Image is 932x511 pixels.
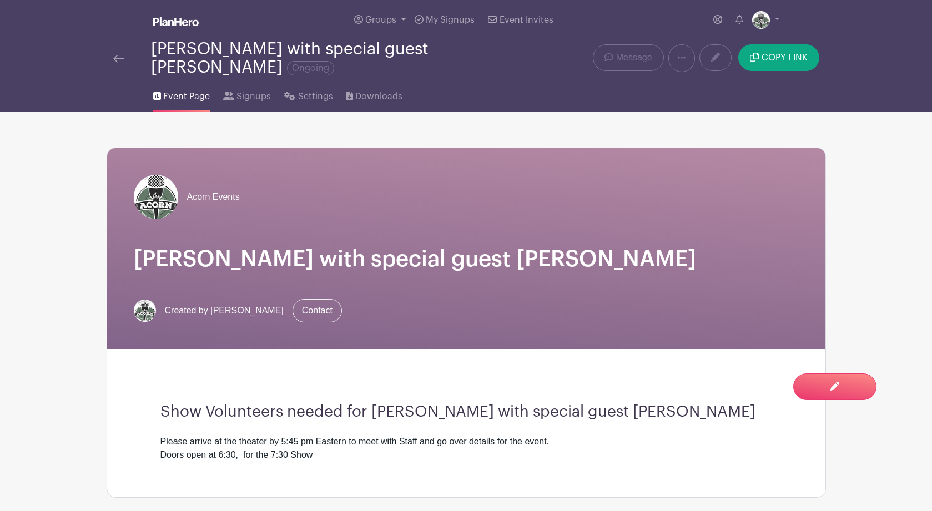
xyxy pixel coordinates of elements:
span: Signups [236,90,271,103]
img: Acorn%20Logo%20SMALL.jpg [134,300,156,322]
span: Created by [PERSON_NAME] [165,304,284,317]
span: Groups [365,16,396,24]
img: logo_white-6c42ec7e38ccf1d336a20a19083b03d10ae64f83f12c07503d8b9e83406b4c7d.svg [153,17,199,26]
span: Settings [298,90,333,103]
span: COPY LINK [762,53,808,62]
span: Acorn Events [187,190,240,204]
a: Message [593,44,663,71]
h3: Show Volunteers needed for [PERSON_NAME] with special guest [PERSON_NAME] [160,403,772,422]
span: My Signups [426,16,475,24]
span: Ongoing [287,61,334,75]
button: COPY LINK [738,44,819,71]
span: Message [616,51,652,64]
a: Event Page [153,77,210,112]
img: Acorn%20Logo%20SMALL.jpg [752,11,770,29]
a: Settings [284,77,333,112]
span: Downloads [355,90,402,103]
a: Downloads [346,77,402,112]
img: Acorn%20Logo%20SMALL.jpg [134,175,178,219]
span: Event Invites [500,16,553,24]
div: Please arrive at the theater by 5:45 pm Eastern to meet with Staff and go over details for the ev... [160,435,772,462]
div: [PERSON_NAME] with special guest [PERSON_NAME] [151,40,511,77]
img: back-arrow-29a5d9b10d5bd6ae65dc969a981735edf675c4d7a1fe02e03b50dbd4ba3cdb55.svg [113,55,124,63]
span: Event Page [163,90,210,103]
a: Contact [293,299,342,322]
h1: [PERSON_NAME] with special guest [PERSON_NAME] [134,246,799,272]
a: Signups [223,77,271,112]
